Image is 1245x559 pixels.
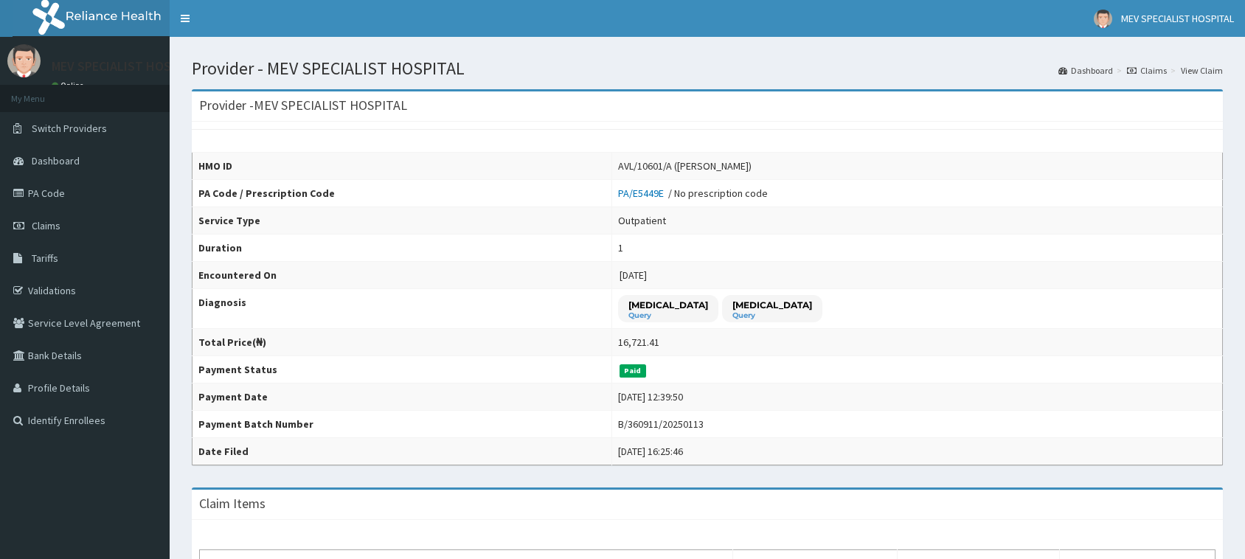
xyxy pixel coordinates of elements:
[193,262,612,289] th: Encountered On
[193,289,612,329] th: Diagnosis
[618,417,704,431] div: B/360911/20250113
[732,312,812,319] small: Query
[618,240,623,255] div: 1
[32,154,80,167] span: Dashboard
[618,187,668,200] a: PA/E5449E
[1181,64,1223,77] a: View Claim
[193,235,612,262] th: Duration
[618,213,666,228] div: Outpatient
[192,59,1223,78] h1: Provider - MEV SPECIALIST HOSPITAL
[628,312,708,319] small: Query
[732,299,812,311] p: [MEDICAL_DATA]
[1094,10,1112,28] img: User Image
[32,251,58,265] span: Tariffs
[52,80,87,91] a: Online
[32,122,107,135] span: Switch Providers
[1121,12,1234,25] span: MEV SPECIALIST HOSPITAL
[1058,64,1113,77] a: Dashboard
[193,207,612,235] th: Service Type
[620,268,647,282] span: [DATE]
[628,299,708,311] p: [MEDICAL_DATA]
[618,159,752,173] div: AVL/10601/A ([PERSON_NAME])
[7,44,41,77] img: User Image
[620,364,646,378] span: Paid
[193,180,612,207] th: PA Code / Prescription Code
[193,383,612,411] th: Payment Date
[193,411,612,438] th: Payment Batch Number
[52,60,204,73] p: MEV SPECIALIST HOSPITAL
[193,153,612,180] th: HMO ID
[1127,64,1167,77] a: Claims
[199,497,266,510] h3: Claim Items
[32,219,60,232] span: Claims
[199,99,407,112] h3: Provider - MEV SPECIALIST HOSPITAL
[193,329,612,356] th: Total Price(₦)
[618,444,683,459] div: [DATE] 16:25:46
[193,438,612,465] th: Date Filed
[193,356,612,383] th: Payment Status
[618,389,683,404] div: [DATE] 12:39:50
[618,335,659,350] div: 16,721.41
[618,186,768,201] div: / No prescription code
